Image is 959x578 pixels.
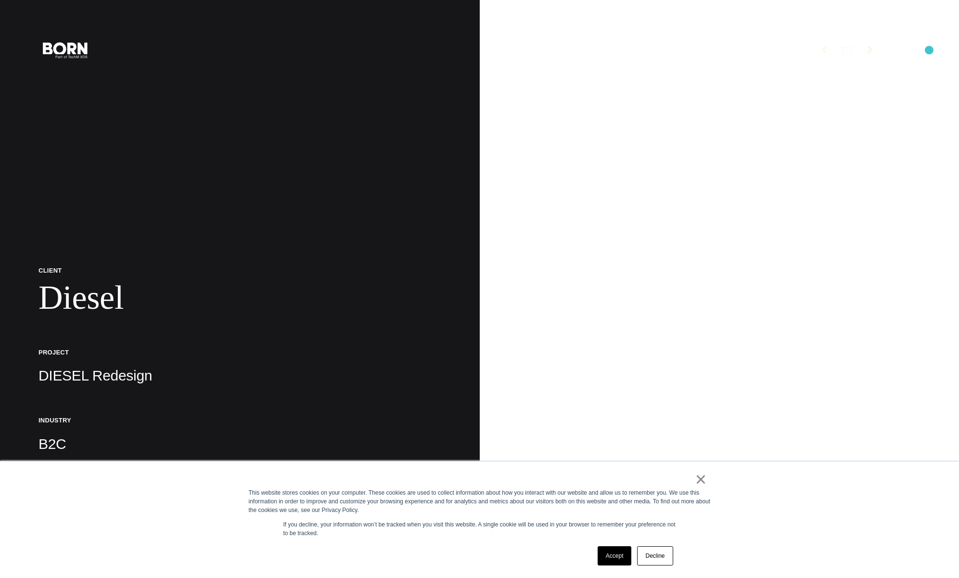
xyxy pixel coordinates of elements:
[249,488,711,514] div: This website stores cookies on your computer. These cookies are used to collect information about...
[637,546,673,565] a: Decline
[38,366,441,385] p: DIESEL Redesign
[38,348,441,356] h5: Project
[598,546,632,565] a: Accept
[38,266,441,275] p: Client
[38,278,441,317] h1: Diesel
[38,416,441,424] h5: Industry
[38,434,441,454] p: B2C
[695,475,707,484] a: ×
[837,46,857,53] img: All Pages
[283,520,676,538] p: If you decline, your information won’t be tracked when you visit this website. A single cookie wi...
[822,46,835,53] img: Previous Page
[903,39,926,60] button: Open
[859,46,872,53] img: Next Page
